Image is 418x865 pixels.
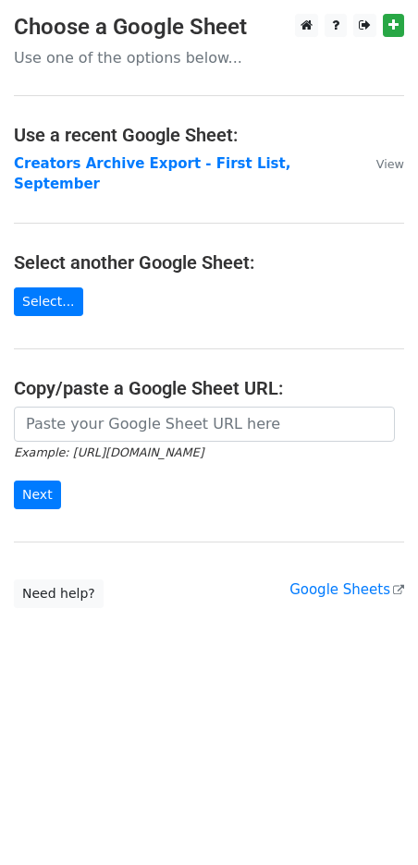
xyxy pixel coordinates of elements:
[14,407,395,442] input: Paste your Google Sheet URL here
[14,14,404,41] h3: Choose a Google Sheet
[14,251,404,274] h4: Select another Google Sheet:
[14,579,104,608] a: Need help?
[14,124,404,146] h4: Use a recent Google Sheet:
[14,481,61,509] input: Next
[289,581,404,598] a: Google Sheets
[14,155,290,193] a: Creators Archive Export - First List, September
[14,445,203,459] small: Example: [URL][DOMAIN_NAME]
[358,155,404,172] a: View
[14,287,83,316] a: Select...
[14,377,404,399] h4: Copy/paste a Google Sheet URL:
[326,776,418,865] iframe: Chat Widget
[14,48,404,67] p: Use one of the options below...
[376,157,404,171] small: View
